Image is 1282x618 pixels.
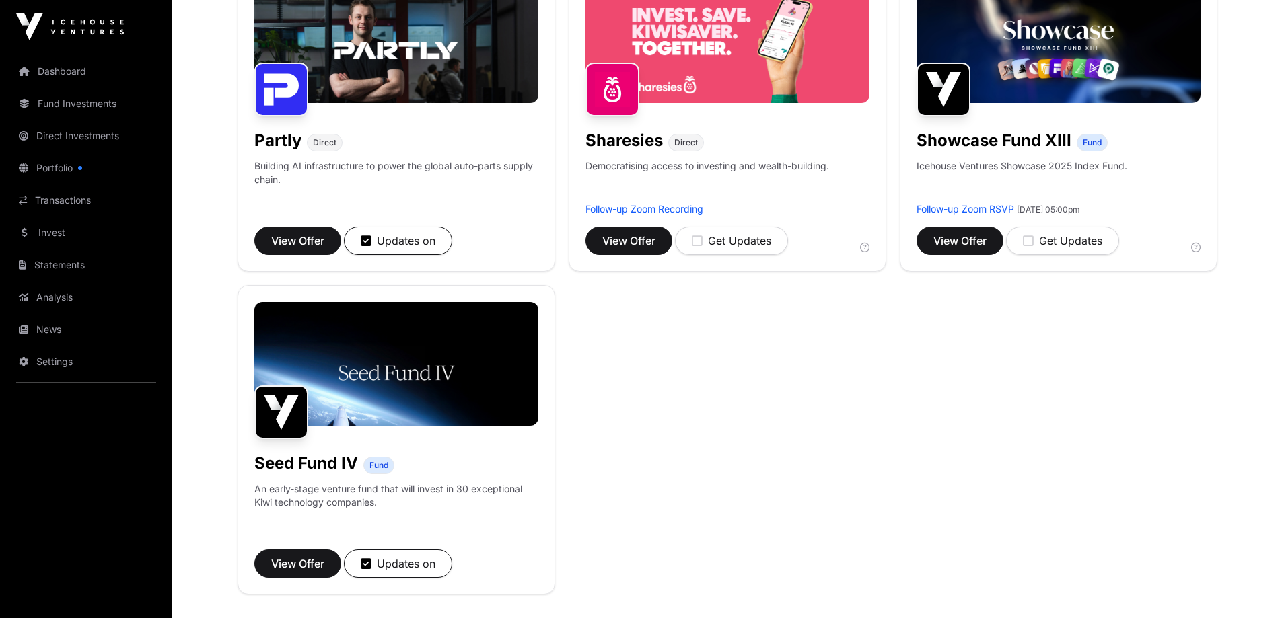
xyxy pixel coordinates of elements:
[917,63,970,116] img: Showcase Fund XIII
[1083,137,1102,148] span: Fund
[917,130,1071,151] h1: Showcase Fund XIII
[313,137,336,148] span: Direct
[917,227,1003,255] button: View Offer
[917,159,1127,173] p: Icehouse Ventures Showcase 2025 Index Fund.
[1017,204,1080,215] span: [DATE] 05:00pm
[11,121,162,151] a: Direct Investments
[254,130,301,151] h1: Partly
[254,482,538,509] p: An early-stage venture fund that will invest in 30 exceptional Kiwi technology companies.
[585,63,639,116] img: Sharesies
[16,13,124,40] img: Icehouse Ventures Logo
[585,159,829,202] p: Democratising access to investing and wealth-building.
[271,555,324,572] span: View Offer
[254,159,538,202] p: Building AI infrastructure to power the global auto-parts supply chain.
[11,282,162,312] a: Analysis
[369,460,388,471] span: Fund
[11,89,162,118] a: Fund Investments
[585,203,703,215] a: Follow-up Zoom Recording
[361,555,435,572] div: Updates on
[254,453,358,474] h1: Seed Fund IV
[11,186,162,215] a: Transactions
[1215,553,1282,618] iframe: Chat Widget
[254,63,308,116] img: Partly
[361,233,435,249] div: Updates on
[271,233,324,249] span: View Offer
[1006,227,1119,255] button: Get Updates
[254,227,341,255] button: View Offer
[674,137,698,148] span: Direct
[1023,233,1102,249] div: Get Updates
[917,203,1014,215] a: Follow-up Zoom RSVP
[254,302,538,426] img: Seed-Fund-4_Banner.jpg
[675,227,788,255] button: Get Updates
[344,549,452,578] button: Updates on
[254,549,341,578] button: View Offer
[585,227,672,255] button: View Offer
[692,233,771,249] div: Get Updates
[585,130,663,151] h1: Sharesies
[602,233,655,249] span: View Offer
[254,385,308,439] img: Seed Fund IV
[11,56,162,86] a: Dashboard
[344,227,452,255] button: Updates on
[11,153,162,183] a: Portfolio
[11,250,162,280] a: Statements
[11,347,162,377] a: Settings
[11,218,162,247] a: Invest
[933,233,987,249] span: View Offer
[11,315,162,344] a: News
